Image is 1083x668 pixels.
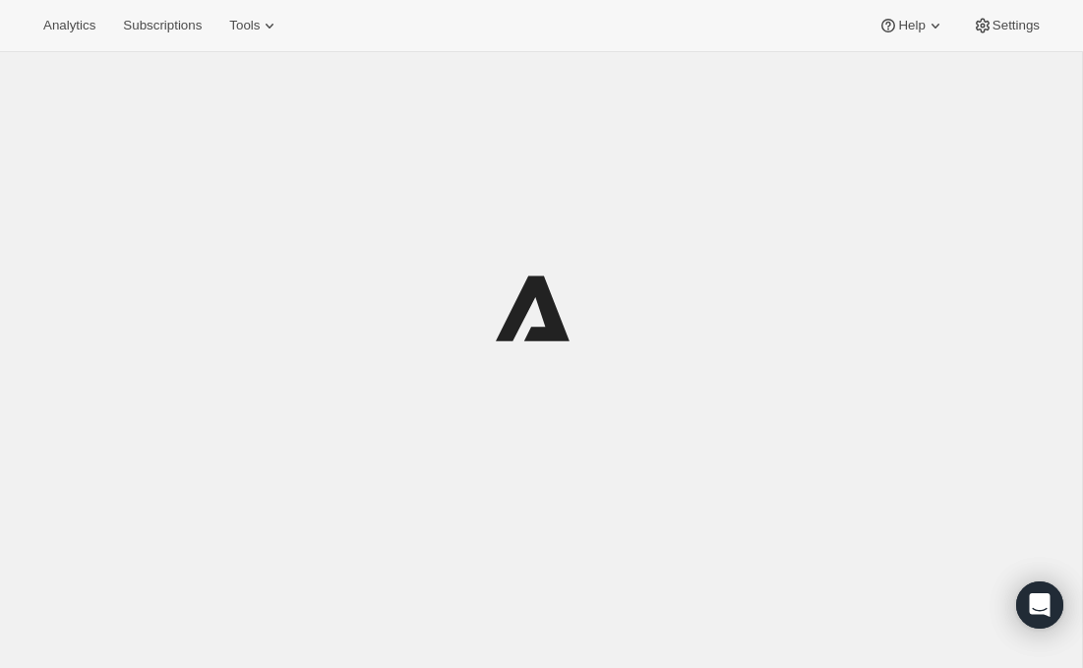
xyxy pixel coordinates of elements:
span: Settings [993,18,1040,33]
div: Open Intercom Messenger [1016,581,1063,629]
span: Subscriptions [123,18,202,33]
span: Analytics [43,18,95,33]
span: Tools [229,18,260,33]
button: Analytics [31,12,107,39]
button: Subscriptions [111,12,213,39]
button: Settings [961,12,1052,39]
span: Help [898,18,925,33]
button: Help [867,12,956,39]
button: Tools [217,12,291,39]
